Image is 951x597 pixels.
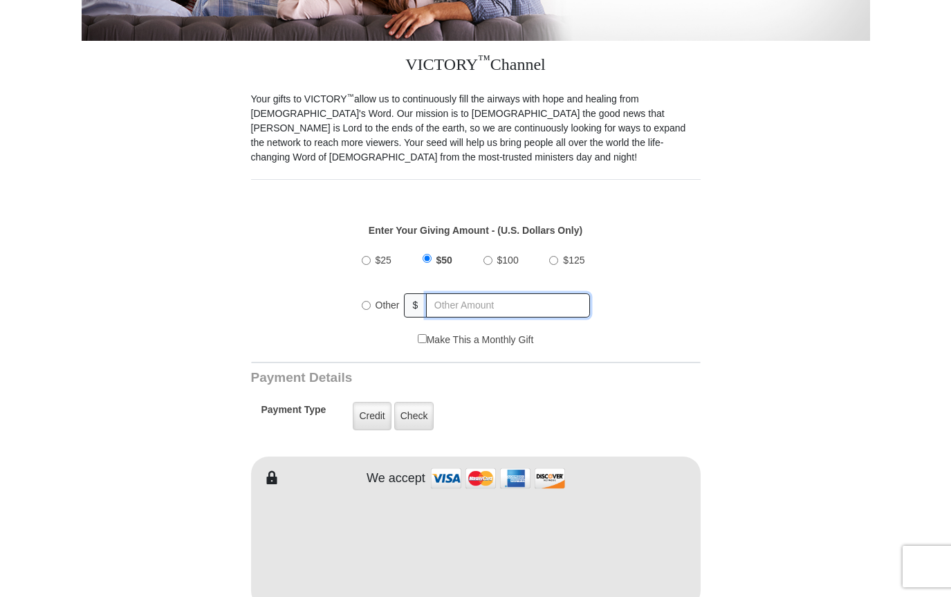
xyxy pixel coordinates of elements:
img: credit cards accepted [429,463,567,493]
span: Other [376,300,400,311]
label: Make This a Monthly Gift [418,333,534,347]
h3: Payment Details [251,370,604,386]
strong: Enter Your Giving Amount - (U.S. Dollars Only) [369,225,582,236]
h4: We accept [367,471,425,486]
span: $100 [497,255,519,266]
h5: Payment Type [261,404,326,423]
span: $50 [436,255,452,266]
label: Credit [353,402,391,430]
input: Other Amount [426,293,589,318]
h3: VICTORY Channel [251,41,701,92]
p: Your gifts to VICTORY allow us to continuously fill the airways with hope and healing from [DEMOG... [251,92,701,165]
span: $ [404,293,427,318]
span: $25 [376,255,391,266]
sup: ™ [478,53,490,66]
span: $125 [563,255,584,266]
input: Make This a Monthly Gift [418,334,427,343]
label: Check [394,402,434,430]
sup: ™ [347,92,355,100]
